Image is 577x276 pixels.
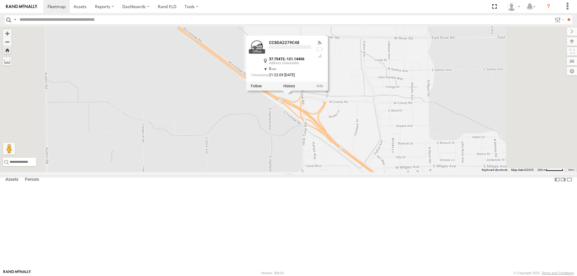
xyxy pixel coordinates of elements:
[567,67,577,75] label: Map Settings
[3,270,31,276] a: Visit our Website
[316,53,323,58] div: Last Event GSM Signal Strength
[3,57,11,65] label: Measure
[554,175,560,184] label: Dock Summary Table to the Left
[482,168,508,172] button: Keyboard shortcuts
[3,143,15,155] button: Drag Pegman onto the map to open Street View
[568,169,574,171] a: Terms (opens in new tab)
[514,271,574,275] div: © Copyright 2025 -
[251,41,263,53] a: View Asset Details
[316,47,323,52] div: No battery health information received from this device.
[269,57,311,65] div: ,
[22,175,42,184] label: Fences
[261,271,284,275] div: Version: 308.01
[511,168,534,171] span: Map data ©2025
[316,41,323,45] div: Valid GPS Fix
[552,15,565,24] label: Search Filter Options
[560,175,566,184] label: Dock Summary Table to the Right
[505,2,522,11] div: Dan Bensfield
[251,84,262,88] label: Realtime tracking of Asset
[285,57,304,61] strong: -121.14456
[3,38,11,46] button: Zoom out
[269,57,285,61] strong: 37.75472
[3,29,11,38] button: Zoom in
[251,73,311,78] div: Date/time of location update
[542,271,574,275] a: Terms and Conditions
[544,2,553,11] i: ?
[2,175,21,184] label: Assets
[537,168,546,171] span: 200 m
[269,66,276,71] span: 0
[536,168,565,172] button: Map Scale: 200 m per 53 pixels
[3,46,11,54] button: Zoom Home
[317,84,323,88] a: View Asset Details
[13,15,17,24] label: Search Query
[566,175,572,184] label: Hide Summary Table
[269,40,299,45] a: CC8DA2279C48
[283,84,295,88] label: View Asset History
[6,5,37,9] img: rand-logo.svg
